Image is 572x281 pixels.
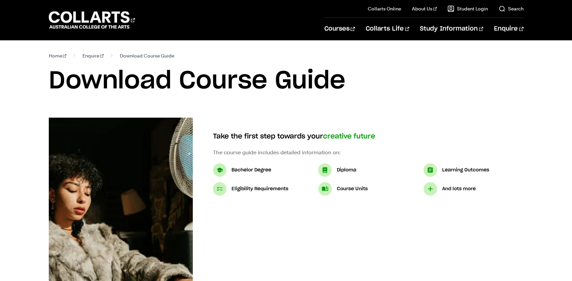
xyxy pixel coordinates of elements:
[499,5,524,12] a: Search
[368,5,401,12] a: Collarts Online
[494,18,523,40] a: Enquire
[318,163,332,177] img: Diploma
[231,166,271,174] p: Bachelor Degree
[213,182,226,196] img: Eligibility Requirements
[442,185,476,193] p: And lots more
[412,5,437,12] a: About Us
[49,10,135,30] div: Go to homepage
[213,131,524,142] h4: Take the first step towards your
[442,166,489,174] p: Learning Outcomes
[82,51,104,61] a: Enquire
[337,185,368,193] p: Course Units
[448,5,488,12] a: Student Login
[424,163,437,177] img: Learning Outcomes
[318,182,332,196] img: Course Units
[323,133,375,140] span: creative future
[366,18,409,40] a: Collarts Life
[324,18,355,40] a: Courses
[337,166,356,174] p: Diploma
[49,51,67,61] a: Home
[213,163,226,177] img: Bachelor Degree
[424,182,437,196] img: And lots more
[420,18,483,40] a: Study Information
[120,51,174,61] span: Download Course Guide
[213,149,524,157] p: The course guide includes detailed information on:
[231,185,288,193] p: Eligibility Requirements
[49,66,524,96] h1: Download Course Guide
